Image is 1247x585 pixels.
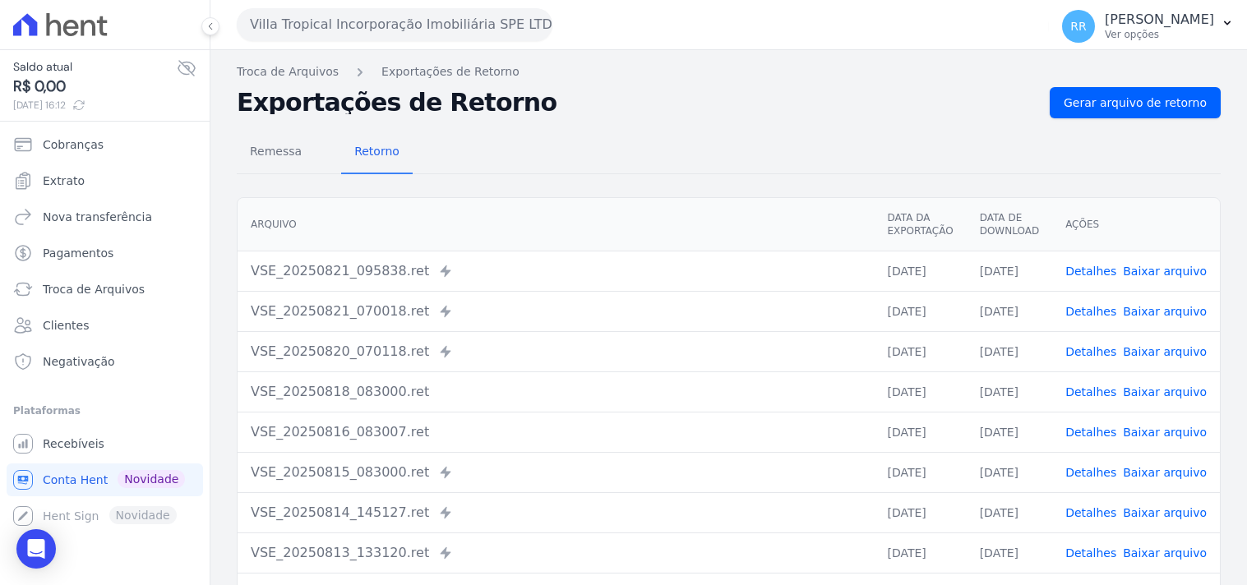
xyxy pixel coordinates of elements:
h2: Exportações de Retorno [237,91,1037,114]
div: Plataformas [13,401,196,421]
td: [DATE] [967,331,1052,371]
td: [DATE] [967,251,1052,291]
a: Baixar arquivo [1123,385,1207,398]
td: [DATE] [967,492,1052,532]
th: Arquivo [238,198,874,251]
td: [DATE] [874,371,966,412]
div: VSE_20250821_070018.ret [251,302,861,321]
span: RR [1070,21,1086,32]
td: [DATE] [967,291,1052,331]
span: Nova transferência [43,209,152,225]
span: Retorno [344,135,409,168]
td: [DATE] [967,532,1052,573]
a: Conta Hent Novidade [7,463,203,496]
span: Remessa [240,135,312,168]
span: Gerar arquivo de retorno [1064,94,1207,111]
a: Detalhes [1065,305,1116,318]
th: Data de Download [967,198,1052,251]
a: Extrato [7,164,203,197]
div: VSE_20250821_095838.ret [251,261,861,281]
a: Pagamentos [7,237,203,269]
div: VSE_20250814_145127.ret [251,503,861,523]
span: Saldo atual [13,58,177,76]
a: Retorno [341,131,413,174]
a: Baixar arquivo [1123,265,1207,278]
a: Recebíveis [7,427,203,460]
a: Baixar arquivo [1123,426,1207,439]
span: Novidade [118,470,185,488]
div: VSE_20250813_133120.ret [251,543,861,563]
span: Recebíveis [43,435,104,452]
th: Ações [1052,198,1220,251]
span: Clientes [43,317,89,334]
td: [DATE] [874,452,966,492]
span: Negativação [43,353,115,370]
td: [DATE] [874,532,966,573]
a: Baixar arquivo [1123,466,1207,479]
td: [DATE] [874,251,966,291]
a: Baixar arquivo [1123,345,1207,358]
a: Troca de Arquivos [237,63,339,81]
span: Cobranças [43,136,104,153]
td: [DATE] [874,412,966,452]
div: VSE_20250820_070118.ret [251,342,861,362]
div: VSE_20250818_083000.ret [251,382,861,402]
td: [DATE] [967,412,1052,452]
td: [DATE] [874,492,966,532]
a: Baixar arquivo [1123,305,1207,318]
a: Cobranças [7,128,203,161]
a: Negativação [7,345,203,378]
a: Remessa [237,131,315,174]
button: RR [PERSON_NAME] Ver opções [1049,3,1247,49]
a: Nova transferência [7,200,203,233]
a: Detalhes [1065,546,1116,560]
a: Detalhes [1065,385,1116,398]
p: [PERSON_NAME] [1105,12,1214,28]
div: VSE_20250815_083000.ret [251,463,861,482]
a: Clientes [7,309,203,342]
a: Detalhes [1065,426,1116,439]
td: [DATE] [874,331,966,371]
a: Exportações de Retorno [381,63,520,81]
th: Data da Exportação [874,198,966,251]
td: [DATE] [874,291,966,331]
span: [DATE] 16:12 [13,98,177,113]
span: Conta Hent [43,472,108,488]
nav: Sidebar [13,128,196,532]
span: Troca de Arquivos [43,281,145,297]
button: Villa Tropical Incorporação Imobiliária SPE LTDA [237,8,552,41]
a: Gerar arquivo de retorno [1050,87,1221,118]
a: Baixar arquivo [1123,546,1207,560]
p: Ver opções [1105,28,1214,41]
td: [DATE] [967,371,1052,412]
span: R$ 0,00 [13,76,177,98]
div: Open Intercom Messenger [16,529,56,569]
span: Extrato [43,173,85,189]
td: [DATE] [967,452,1052,492]
div: VSE_20250816_083007.ret [251,422,861,442]
a: Troca de Arquivos [7,273,203,306]
a: Detalhes [1065,265,1116,278]
a: Detalhes [1065,345,1116,358]
a: Detalhes [1065,466,1116,479]
nav: Breadcrumb [237,63,1221,81]
span: Pagamentos [43,245,113,261]
a: Baixar arquivo [1123,506,1207,519]
a: Detalhes [1065,506,1116,519]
